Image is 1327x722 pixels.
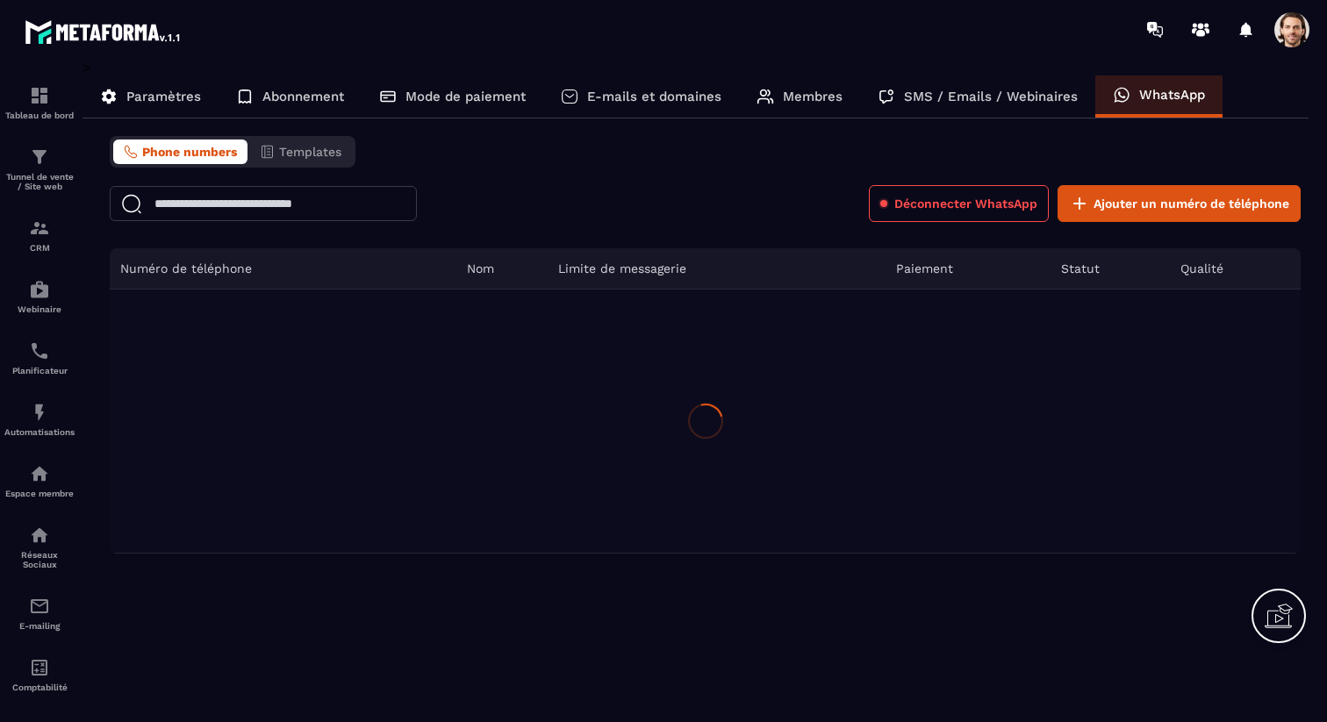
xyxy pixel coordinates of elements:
img: automations [29,463,50,484]
img: accountant [29,657,50,678]
a: automationsautomationsEspace membre [4,450,75,511]
img: logo [25,16,183,47]
button: Ajouter un numéro de téléphone [1058,185,1301,222]
img: automations [29,402,50,423]
p: Tableau de bord [4,111,75,120]
img: automations [29,279,50,300]
a: accountantaccountantComptabilité [4,644,75,705]
p: Comptabilité [4,683,75,692]
img: scheduler [29,340,50,361]
a: emailemailE-mailing [4,583,75,644]
th: Paiement [886,248,1051,290]
p: Réseaux Sociaux [4,550,75,569]
p: Paramètres [126,89,201,104]
p: Planificateur [4,366,75,375]
span: Déconnecter WhatsApp [894,195,1037,212]
img: formation [29,218,50,239]
button: Déconnecter WhatsApp [869,185,1049,222]
p: Webinaire [4,304,75,314]
p: E-mails et domaines [587,89,721,104]
a: automationsautomationsAutomatisations [4,389,75,450]
a: social-networksocial-networkRéseaux Sociaux [4,511,75,583]
button: Phone numbers [113,139,247,164]
a: formationformationTableau de bord [4,72,75,133]
p: Automatisations [4,427,75,437]
p: WhatsApp [1139,87,1205,103]
p: Membres [783,89,843,104]
div: > [82,59,1309,554]
th: Nom [456,248,549,290]
a: formationformationTunnel de vente / Site web [4,133,75,204]
img: email [29,596,50,617]
a: automationsautomationsWebinaire [4,266,75,327]
img: social-network [29,525,50,546]
span: Ajouter un numéro de téléphone [1094,195,1289,212]
img: formation [29,85,50,106]
th: Qualité [1170,248,1301,290]
p: Mode de paiement [405,89,526,104]
button: Templates [249,139,352,164]
p: CRM [4,243,75,253]
p: Abonnement [262,89,344,104]
p: Espace membre [4,489,75,498]
th: Statut [1051,248,1170,290]
span: Phone numbers [142,145,237,159]
th: Numéro de téléphone [110,248,456,290]
p: Tunnel de vente / Site web [4,172,75,191]
p: SMS / Emails / Webinaires [904,89,1078,104]
th: Limite de messagerie [548,248,886,290]
p: E-mailing [4,621,75,631]
span: Templates [279,145,341,159]
img: formation [29,147,50,168]
a: schedulerschedulerPlanificateur [4,327,75,389]
a: formationformationCRM [4,204,75,266]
